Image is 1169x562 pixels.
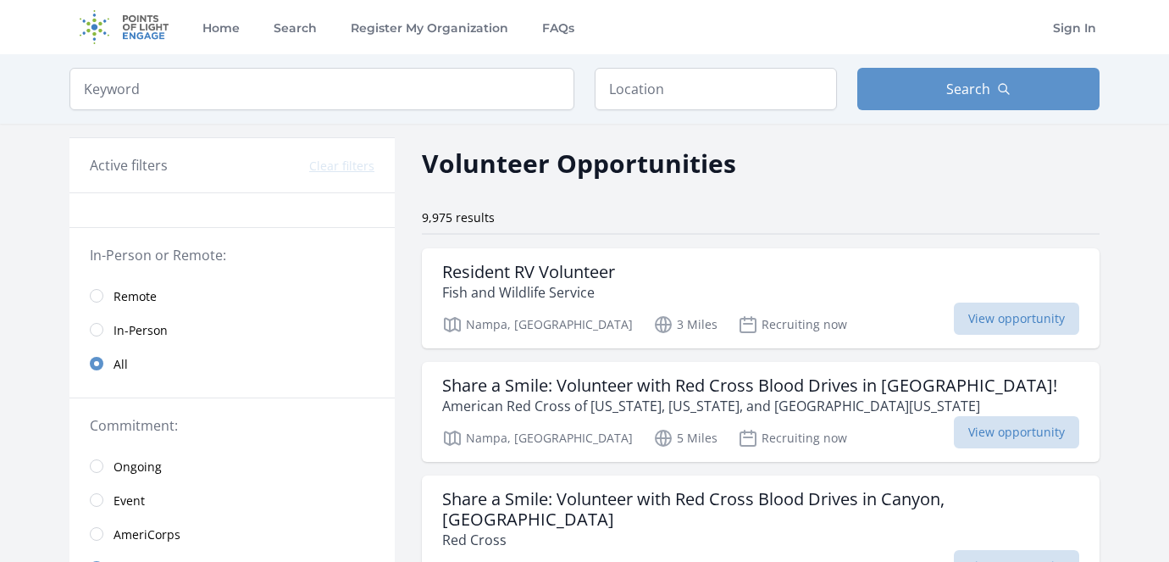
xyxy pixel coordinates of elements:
[442,489,1079,530] h3: Share a Smile: Volunteer with Red Cross Blood Drives in Canyon, [GEOGRAPHIC_DATA]
[442,396,1057,416] p: American Red Cross of [US_STATE], [US_STATE], and [GEOGRAPHIC_DATA][US_STATE]
[442,282,615,303] p: Fish and Wildlife Service
[90,155,168,175] h3: Active filters
[442,428,633,448] p: Nampa, [GEOGRAPHIC_DATA]
[738,314,847,335] p: Recruiting now
[738,428,847,448] p: Recruiting now
[69,313,395,347] a: In-Person
[69,279,395,313] a: Remote
[422,362,1100,462] a: Share a Smile: Volunteer with Red Cross Blood Drives in [GEOGRAPHIC_DATA]! American Red Cross of ...
[69,517,395,551] a: AmeriCorps
[442,262,615,282] h3: Resident RV Volunteer
[114,492,145,509] span: Event
[90,415,374,436] legend: Commitment:
[90,245,374,265] legend: In-Person or Remote:
[114,526,180,543] span: AmeriCorps
[422,144,736,182] h2: Volunteer Opportunities
[653,314,717,335] p: 3 Miles
[69,483,395,517] a: Event
[442,376,1057,396] h3: Share a Smile: Volunteer with Red Cross Blood Drives in [GEOGRAPHIC_DATA]!
[954,416,1079,448] span: View opportunity
[69,449,395,483] a: Ongoing
[857,68,1100,110] button: Search
[422,209,495,225] span: 9,975 results
[595,68,837,110] input: Location
[114,459,162,476] span: Ongoing
[69,347,395,381] a: All
[422,248,1100,348] a: Resident RV Volunteer Fish and Wildlife Service Nampa, [GEOGRAPHIC_DATA] 3 Miles Recruiting now V...
[442,314,633,335] p: Nampa, [GEOGRAPHIC_DATA]
[954,303,1079,335] span: View opportunity
[946,79,990,99] span: Search
[309,158,374,175] button: Clear filters
[653,428,717,448] p: 5 Miles
[114,288,157,305] span: Remote
[69,68,574,110] input: Keyword
[114,322,168,339] span: In-Person
[114,356,128,373] span: All
[442,530,1079,550] p: Red Cross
